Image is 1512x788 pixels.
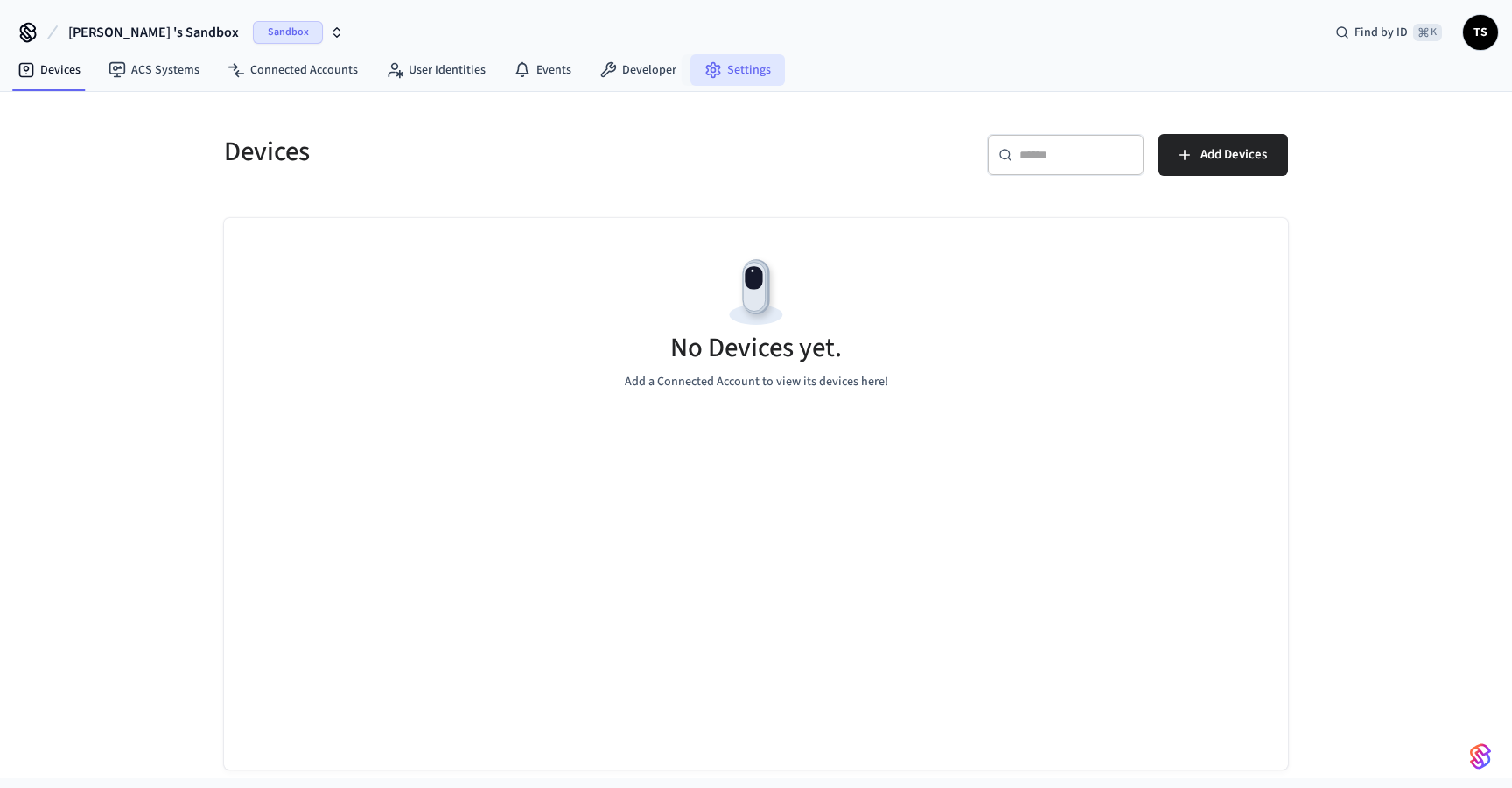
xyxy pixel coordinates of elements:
img: SeamLogoGradient.69752ec5.svg [1470,742,1491,770]
p: Add a Connected Account to view its devices here! [625,373,888,391]
h5: Devices [224,134,745,170]
img: Devices Empty State [717,253,795,332]
span: Find by ID [1354,24,1408,41]
a: Developer [585,54,690,86]
a: Connected Accounts [213,54,372,86]
a: Events [500,54,585,86]
button: TS [1463,15,1498,50]
div: Find by ID⌘ K [1321,17,1456,48]
span: ⌘ K [1413,24,1442,41]
h5: No Devices yet. [670,330,842,366]
a: Settings [690,54,785,86]
span: Sandbox [253,21,323,44]
span: TS [1465,17,1496,48]
span: Add Devices [1200,144,1267,166]
a: Devices [3,54,94,86]
a: User Identities [372,54,500,86]
button: Add Devices [1158,134,1288,176]
span: [PERSON_NAME] 's Sandbox [68,22,239,43]
a: ACS Systems [94,54,213,86]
